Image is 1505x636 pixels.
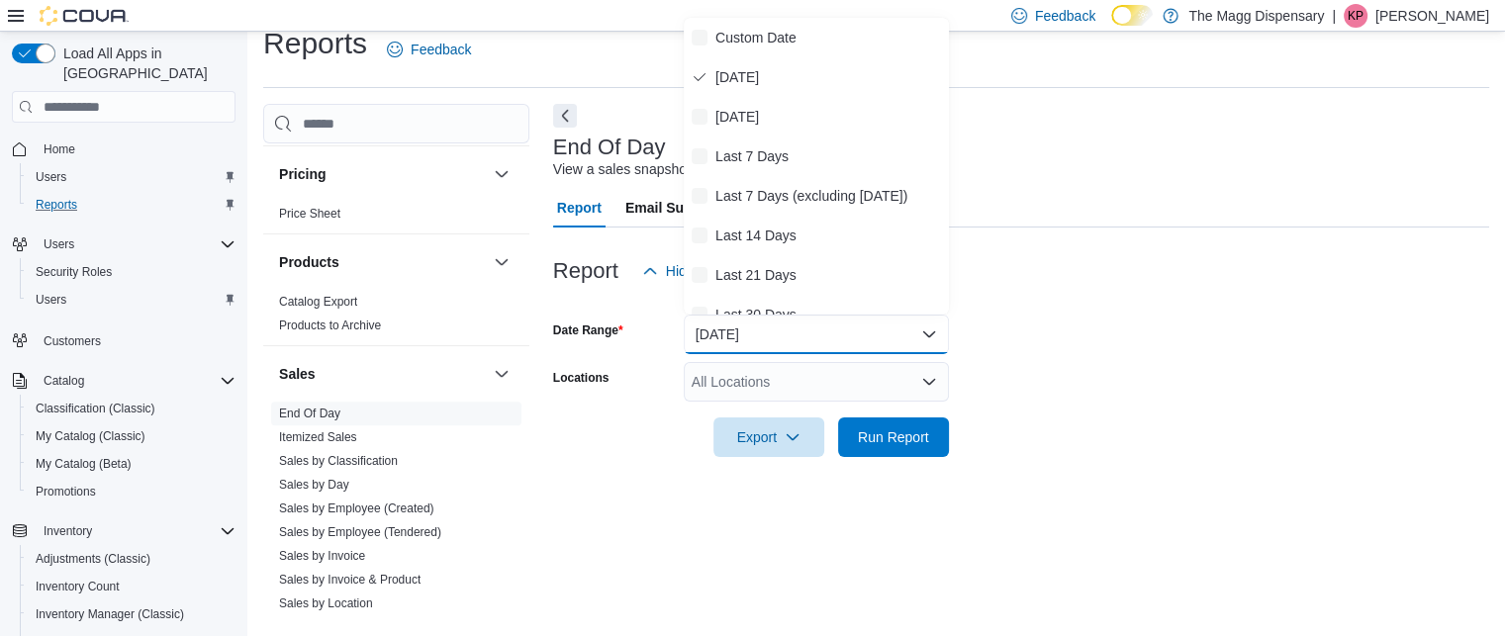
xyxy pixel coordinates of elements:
button: Promotions [20,478,243,505]
span: Dark Mode [1111,26,1112,27]
a: Sales by Employee (Created) [279,501,434,515]
a: Sales by Classification [279,454,398,468]
span: Sales by Day [279,477,349,493]
span: Reports [36,197,77,213]
span: Customers [36,327,235,352]
button: Products [279,252,486,272]
p: [PERSON_NAME] [1375,4,1489,28]
a: Security Roles [28,260,120,284]
span: Adjustments (Classic) [36,551,150,567]
span: Sales by Location [279,595,373,611]
button: Catalog [4,367,243,395]
span: End Of Day [279,406,340,421]
a: Sales by Invoice [279,549,365,563]
button: Export [713,417,824,457]
button: Run Report [838,417,949,457]
span: Adjustments (Classic) [28,547,235,571]
a: Users [28,288,74,312]
h3: End Of Day [553,136,666,159]
button: My Catalog (Beta) [20,450,243,478]
span: KP [1348,4,1364,28]
span: Promotions [28,480,235,503]
span: Promotions [36,484,96,500]
a: Price Sheet [279,207,340,221]
button: Open list of options [921,374,937,390]
span: Users [28,165,235,189]
span: Classification (Classic) [28,397,235,420]
span: Last 30 Days [715,303,941,326]
span: Price Sheet [279,206,340,222]
span: Run Report [858,427,929,447]
span: Report [557,188,602,227]
button: Hide Parameters [634,251,778,291]
a: Sales by Invoice & Product [279,573,421,587]
span: Last 14 Days [715,224,941,247]
button: Reports [20,191,243,219]
span: Load All Apps in [GEOGRAPHIC_DATA] [55,44,235,83]
span: Custom Date [715,26,941,49]
p: | [1332,4,1336,28]
h3: Sales [279,364,316,384]
span: [DATE] [715,65,941,89]
span: Users [28,288,235,312]
a: Classification (Classic) [28,397,163,420]
button: Sales [279,364,486,384]
button: Customers [4,325,243,354]
a: Catalog Export [279,295,357,309]
span: Sales by Employee (Tendered) [279,524,441,540]
p: The Magg Dispensary [1188,4,1324,28]
a: Sales by Location per Day [279,620,418,634]
h1: Reports [263,24,367,63]
h3: Products [279,252,339,272]
button: Users [20,163,243,191]
div: Products [263,290,529,345]
button: Sales [490,362,514,386]
button: Users [36,232,82,256]
div: Key Pittman [1344,4,1367,28]
span: Feedback [411,40,471,59]
button: Security Roles [20,258,243,286]
button: Inventory Manager (Classic) [20,600,243,628]
span: Sales by Classification [279,453,398,469]
span: My Catalog (Beta) [28,452,235,476]
a: Reports [28,193,85,217]
label: Date Range [553,322,623,338]
h3: Pricing [279,164,326,184]
div: View a sales snapshot for a date or date range. [553,159,843,180]
span: Home [36,136,235,161]
a: Sales by Day [279,478,349,492]
span: Classification (Classic) [36,401,155,416]
button: Home [4,135,243,163]
button: Users [20,286,243,314]
span: Users [44,236,74,252]
span: Last 7 Days (excluding [DATE]) [715,184,941,208]
a: My Catalog (Classic) [28,424,153,448]
span: Inventory [36,519,235,543]
span: Sales by Employee (Created) [279,500,434,516]
span: Users [36,169,66,185]
span: Users [36,232,235,256]
span: Security Roles [28,260,235,284]
span: Export [725,417,812,457]
button: [DATE] [684,315,949,354]
a: Products to Archive [279,318,381,332]
button: Inventory [36,519,100,543]
div: Pricing [263,202,529,233]
span: Sales by Invoice [279,548,365,564]
a: Itemized Sales [279,430,357,444]
input: Dark Mode [1111,5,1153,26]
a: Sales by Employee (Tendered) [279,525,441,539]
button: Inventory Count [20,573,243,600]
span: Catalog [36,369,235,393]
button: My Catalog (Classic) [20,422,243,450]
button: Pricing [279,164,486,184]
button: Next [553,104,577,128]
button: Classification (Classic) [20,395,243,422]
h3: Report [553,259,618,283]
span: My Catalog (Classic) [36,428,145,444]
a: Users [28,165,74,189]
span: [DATE] [715,105,941,129]
span: Security Roles [36,264,112,280]
button: Pricing [490,162,514,186]
span: Products to Archive [279,318,381,333]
